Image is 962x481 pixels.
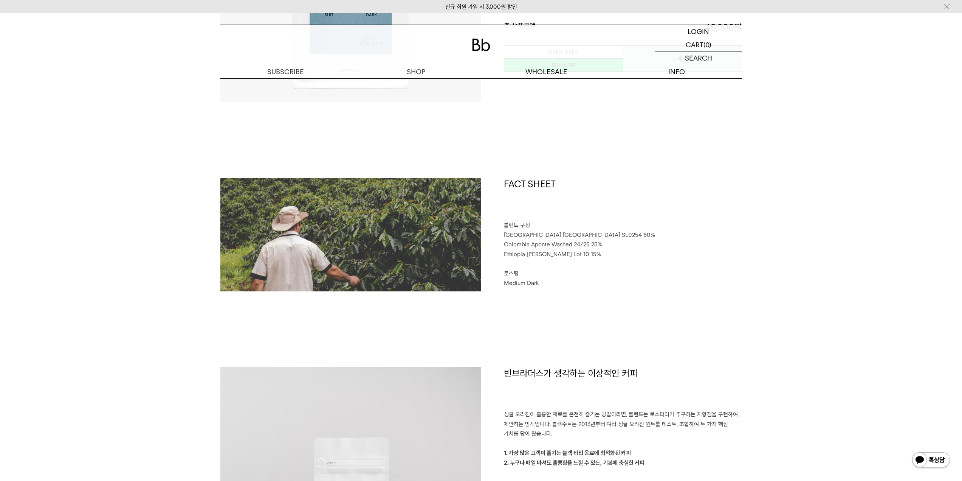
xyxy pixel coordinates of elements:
a: SUBSCRIBE [220,65,351,78]
p: LOGIN [688,25,709,38]
span: Medium Dark [504,280,539,286]
a: LOGIN [655,25,742,38]
span: [GEOGRAPHIC_DATA] [GEOGRAPHIC_DATA] SL0254 60% [504,232,655,238]
span: 블렌드 구성 [504,222,530,229]
a: 신규 회원 가입 시 3,000원 할인 [445,3,517,10]
img: 로고 [472,39,490,51]
span: ⠀ [504,260,508,267]
a: SHOP [351,65,481,78]
p: INFO [612,65,742,78]
img: 블랙수트 [220,178,481,291]
span: Ethiopia [PERSON_NAME] Lot 10 15% [504,251,601,258]
strong: 1. 가장 많은 고객이 즐기는 블랙 타입 음료에 최적화된 커피 [504,450,631,456]
p: WHOLESALE [481,65,612,78]
p: SEARCH [685,51,712,65]
p: CART [686,38,703,51]
p: (0) [703,38,711,51]
span: Colombia Aponte Washed 24/25 25% [504,241,602,248]
h1: FACT SHEET [504,178,742,221]
p: 싱글 오리진이 훌륭한 재료를 온전히 즐기는 방법이라면, 블렌드는 로스터리가 추구하는 지향점을 구현하여 제안하는 방식입니다. 블랙수트는 2013년부터 여러 싱글 오리진 원두를 ... [504,410,742,439]
strong: 2. 누구나 매일 마셔도 훌륭함을 느낄 수 있는, 기본에 충실한 커피 [504,459,644,466]
h1: 빈브라더스가 생각하는 이상적인 커피 [504,367,742,410]
span: 로스팅 [504,270,519,277]
a: CART (0) [655,38,742,51]
img: 카카오톡 채널 1:1 채팅 버튼 [911,451,951,470]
